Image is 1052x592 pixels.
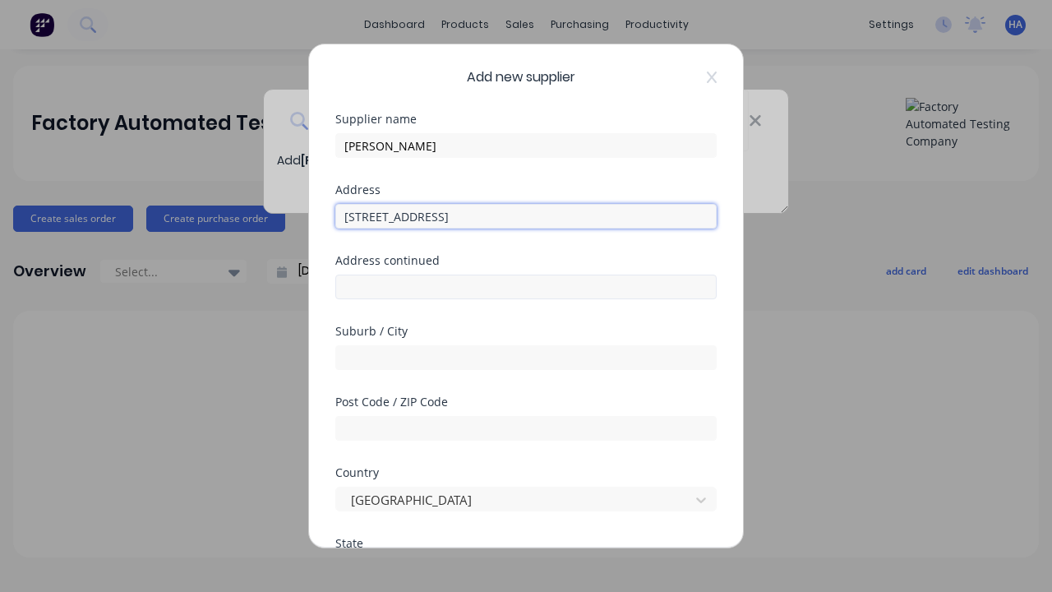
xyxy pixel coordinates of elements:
[335,255,717,266] div: Address continued
[335,113,717,125] div: Supplier name
[335,396,717,408] div: Post Code / ZIP Code
[335,467,717,479] div: Country
[335,184,717,196] div: Address
[467,67,575,87] span: Add new supplier
[335,326,717,337] div: Suburb / City
[335,538,717,549] div: State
